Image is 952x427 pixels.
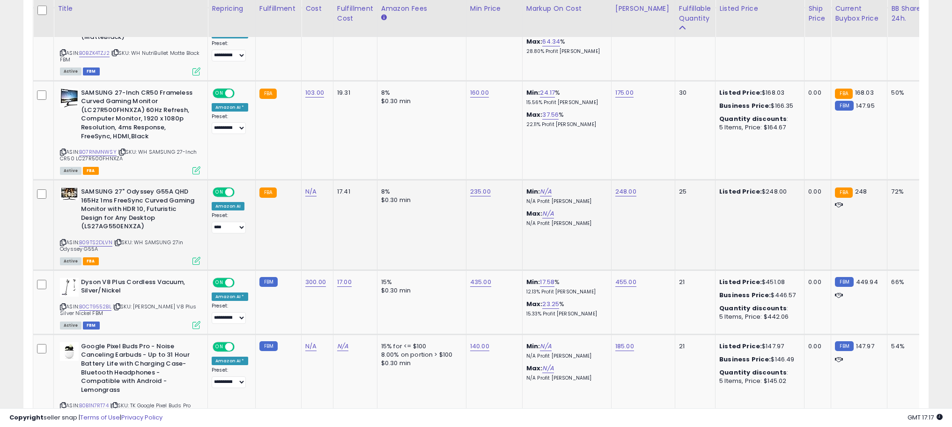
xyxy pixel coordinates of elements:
[835,341,853,351] small: FBM
[808,342,824,351] div: 0.00
[233,188,248,196] span: OFF
[526,48,604,55] p: 28.80% Profit [PERSON_NAME]
[60,278,200,328] div: ASIN:
[212,292,248,301] div: Amazon AI *
[542,364,553,373] a: N/A
[835,277,853,287] small: FBM
[214,278,225,286] span: ON
[212,40,248,61] div: Preset:
[719,277,762,286] b: Listed Price:
[526,111,604,128] div: %
[60,15,200,75] div: ASIN:
[60,89,79,107] img: 517XybcOU-L._SL40_.jpg
[526,300,543,308] b: Max:
[719,313,797,321] div: 5 Items, Price: $442.06
[60,148,197,162] span: | SKU: WH SAMSUNG 27-Inch CR50 LC27R500FHNXZA
[615,277,636,287] a: 455.00
[60,257,81,265] span: All listings currently available for purchase on Amazon
[60,67,81,75] span: All listings currently available for purchase on Amazon
[719,115,797,123] div: :
[214,343,225,351] span: ON
[526,300,604,317] div: %
[542,300,559,309] a: 23.25
[60,49,200,63] span: | SKU: WH NutriBullet Matte Black FBM
[719,102,797,110] div: $166.35
[719,355,771,364] b: Business Price:
[83,257,99,265] span: FBA
[60,278,79,297] img: 31amafoLpaL._SL40_.jpg
[679,187,708,196] div: 25
[9,413,44,422] strong: Copyright
[542,209,553,218] a: N/A
[835,187,852,198] small: FBA
[337,342,348,351] a: N/A
[808,187,824,196] div: 0.00
[60,303,197,317] span: | SKU: [PERSON_NAME] V8 Plus Silver Nickel FBM
[835,4,883,23] div: Current Buybox Price
[212,103,248,112] div: Amazon AI *
[835,101,853,111] small: FBM
[259,187,277,198] small: FBA
[526,110,543,119] b: Max:
[526,311,604,317] p: 15.33% Profit [PERSON_NAME]
[679,89,708,97] div: 30
[526,220,604,227] p: N/A Profit [PERSON_NAME]
[526,342,540,351] b: Min:
[81,342,195,397] b: Google Pixel Buds Pro - Noise Canceling Earbuds - Up to 31 Hour Battery Life with Charging Case- ...
[719,278,797,286] div: $451.08
[719,114,787,123] b: Quantity discounts
[83,322,100,330] span: FBM
[540,342,551,351] a: N/A
[381,286,459,295] div: $0.30 min
[526,4,607,14] div: Markup on Cost
[233,343,248,351] span: OFF
[83,167,99,175] span: FBA
[79,49,110,57] a: B0BZK4TZJ2
[305,88,324,97] a: 103.00
[60,187,200,264] div: ASIN:
[719,88,762,97] b: Listed Price:
[719,342,762,351] b: Listed Price:
[719,291,797,300] div: $446.57
[719,377,797,385] div: 5 Items, Price: $145.02
[60,239,184,253] span: | SKU: WH SAMSUNG 27in Odyssey G55A
[719,291,771,300] b: Business Price:
[212,303,248,324] div: Preset:
[542,37,560,46] a: 64.34
[855,88,874,97] span: 168.03
[808,4,827,23] div: Ship Price
[891,187,922,196] div: 72%
[719,342,797,351] div: $147.97
[540,187,551,196] a: N/A
[856,101,875,110] span: 147.95
[81,89,195,143] b: SAMSUNG 27-Inch CR50 Frameless Curved Gaming Monitor (LC27R500FHNXZA) 60Hz Refresh, Computer Moni...
[470,277,491,287] a: 435.00
[381,187,459,196] div: 8%
[58,4,204,14] div: Title
[615,187,636,196] a: 248.00
[719,123,797,132] div: 5 Items, Price: $164.67
[526,89,604,106] div: %
[808,89,824,97] div: 0.00
[526,364,543,373] b: Max:
[855,187,867,196] span: 248
[526,198,604,205] p: N/A Profit [PERSON_NAME]
[381,196,459,204] div: $0.30 min
[526,37,543,46] b: Max:
[381,351,459,359] div: 8.00% on portion > $100
[381,278,459,286] div: 15%
[719,355,797,364] div: $146.49
[526,277,540,286] b: Min:
[214,89,225,97] span: ON
[679,278,708,286] div: 21
[212,202,244,210] div: Amazon AI
[212,4,251,14] div: Repricing
[214,188,225,196] span: ON
[891,342,922,351] div: 54%
[60,167,81,175] span: All listings currently available for purchase on Amazon
[337,277,352,287] a: 17.00
[259,89,277,99] small: FBA
[615,4,671,14] div: [PERSON_NAME]
[212,367,248,388] div: Preset:
[381,14,387,22] small: Amazon Fees.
